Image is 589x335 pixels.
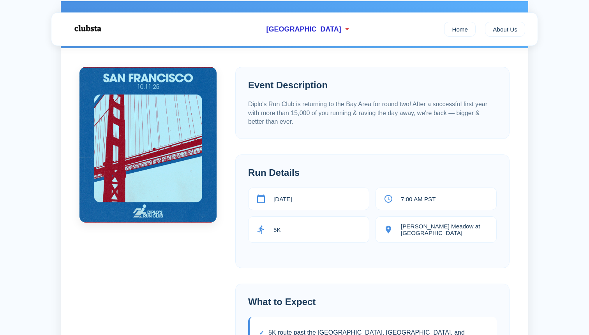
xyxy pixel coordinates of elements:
span: 5K [273,226,281,233]
h2: Run Details [248,167,497,178]
a: About Us [485,22,525,37]
h2: Event Description [248,80,497,91]
span: [GEOGRAPHIC_DATA] [266,25,341,33]
h2: What to Expect [248,296,497,307]
span: 7:00 AM PST [401,196,436,202]
a: Home [444,22,476,37]
img: Diplo's Run Club San Francisco [79,67,217,223]
span: [DATE] [273,196,292,202]
span: [PERSON_NAME] Meadow at [GEOGRAPHIC_DATA] [401,223,488,236]
p: Diplo's Run Club is returning to the Bay Area for round two! After a successful first year with m... [248,100,497,126]
img: Logo [64,19,111,38]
